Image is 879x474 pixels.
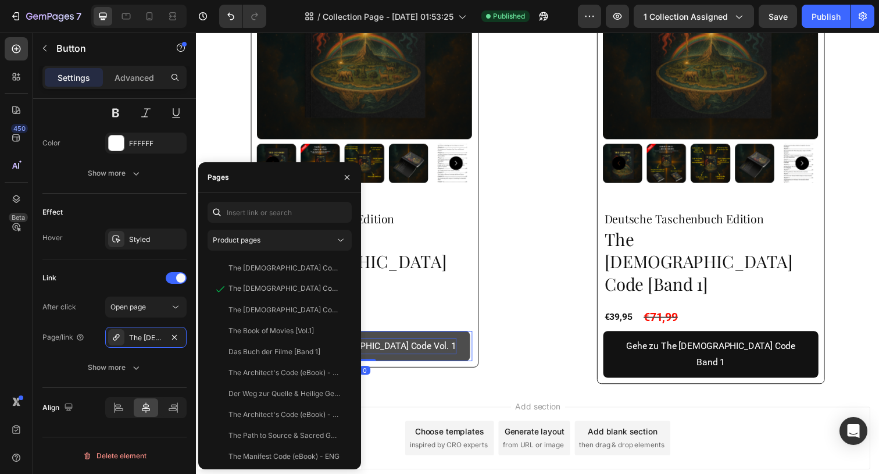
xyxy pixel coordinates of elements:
div: Pages [208,172,229,183]
p: Settings [58,72,90,84]
div: Publish [812,10,841,23]
p: Go to The [DEMOGRAPHIC_DATA] Code Vol. 1 [78,312,266,329]
div: Align [42,400,76,416]
div: The Architect's Code (eBook) - Deutsch [228,409,340,420]
span: then drag & drop elements [391,416,478,426]
button: Open page [105,297,187,318]
span: 1 collection assigned [644,10,728,23]
span: Add section [321,376,377,388]
button: Publish [802,5,851,28]
span: Published [493,11,525,22]
span: / [317,10,320,23]
div: 450 [11,124,28,133]
div: €71,99 [456,279,493,302]
div: €39,95 [416,281,446,300]
div: Styled [129,234,184,245]
button: 1 collection assigned [634,5,754,28]
input: Insert link or search [208,202,352,223]
button: Carousel Next Arrow [259,126,273,140]
h2: The [DEMOGRAPHIC_DATA] Code [Band 1] [416,199,635,269]
div: Show more [88,167,142,179]
button: Carousel Back Arrow [425,126,439,140]
p: Advanced [115,72,154,84]
a: Go to The [DEMOGRAPHIC_DATA] Code Vol. 1 [65,305,280,336]
div: Effect [42,207,63,218]
div: Hover [42,233,63,243]
div: Open Intercom Messenger [839,417,867,445]
div: Choose templates [224,401,294,414]
div: Page/link [42,332,85,343]
div: The [DEMOGRAPHIC_DATA] Code [Band 1] - TEST [228,263,340,273]
span: from URL or image [313,416,376,426]
div: The Manifest Code (eBook) - ENG [228,451,340,462]
div: The [DEMOGRAPHIC_DATA] Code [Band 1] [228,283,340,294]
p: Button [56,41,155,55]
div: Das Buch der Filme [Band 1] [228,347,320,357]
div: Color [42,138,60,148]
iframe: Design area [196,33,879,474]
div: After click [42,302,76,312]
button: Show more [42,163,187,184]
p: 7 [76,9,81,23]
span: Open page [110,302,146,311]
span: Collection Page - [DATE] 01:53:25 [323,10,453,23]
span: Save [769,12,788,22]
div: Show more [88,362,142,373]
div: €39,95 [62,281,93,300]
div: Undo/Redo [219,5,266,28]
a: Gehe zu The [DEMOGRAPHIC_DATA] Code Band 1 [416,305,635,352]
div: Der Weg zur Quelle & Heilige Geometrie (eBook) - DEU [228,389,340,399]
div: FFFFFF [129,138,184,149]
div: The [DEMOGRAPHIC_DATA] Code [Vol.1] [228,305,340,315]
h2: English Paperback Edition [62,181,282,199]
div: Delete element [83,449,146,463]
button: Product pages [208,230,352,251]
div: Button [77,288,103,299]
div: €71,99 [102,279,140,302]
h2: The [DEMOGRAPHIC_DATA] Code [Vol.1] [62,199,282,269]
div: Beta [9,213,28,222]
div: The Path to Source & Sacred Geometry (eBook) - ENG [228,430,340,441]
button: Carousel Next Arrow [612,126,626,140]
div: 0 [166,340,178,350]
div: The Architect's Code (eBook) - ENG [228,368,340,378]
button: Save [759,5,797,28]
div: The Book of Movies [Vol.1] [228,326,314,336]
button: Show more [42,357,187,378]
div: The [DEMOGRAPHIC_DATA] Code [Band 1] [129,333,163,343]
div: Link [42,273,56,283]
button: 7 [5,5,87,28]
span: inspired by CRO experts [218,416,298,426]
div: Add blank section [400,401,471,414]
p: Gehe zu The [DEMOGRAPHIC_DATA] Code Band 1 [430,312,621,345]
h2: Deutsche Taschenbuch Edition [416,181,635,199]
button: Delete element [42,447,187,465]
div: Generate layout [315,401,376,414]
span: Product pages [213,236,260,244]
